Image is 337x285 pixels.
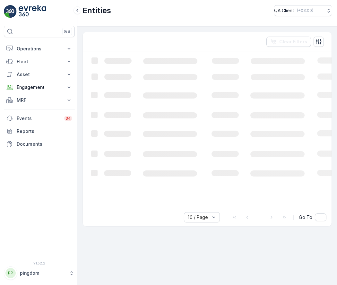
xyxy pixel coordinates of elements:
a: Reports [4,125,75,138]
p: Entities [82,5,111,16]
div: PP [5,268,16,278]
button: MRF [4,94,75,107]
a: Events34 [4,112,75,125]
p: ( +03:00 ) [297,8,313,13]
p: Operations [17,46,62,52]
p: MRF [17,97,62,103]
span: v 1.52.2 [4,261,75,265]
button: Clear Filters [266,37,311,47]
p: Engagement [17,84,62,91]
p: Asset [17,71,62,78]
button: QA Client(+03:00) [274,5,332,16]
button: PPpingdom [4,266,75,280]
p: Reports [17,128,72,134]
p: Documents [17,141,72,147]
p: Clear Filters [279,39,307,45]
p: Events [17,115,60,122]
a: Documents [4,138,75,151]
button: Operations [4,42,75,55]
p: 34 [65,116,71,121]
p: QA Client [274,7,294,14]
p: ⌘B [64,29,70,34]
img: logo_light-DOdMpM7g.png [19,5,46,18]
button: Engagement [4,81,75,94]
span: Go To [299,214,312,220]
p: pingdom [20,270,66,276]
button: Fleet [4,55,75,68]
img: logo [4,5,17,18]
p: Fleet [17,58,62,65]
button: Asset [4,68,75,81]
